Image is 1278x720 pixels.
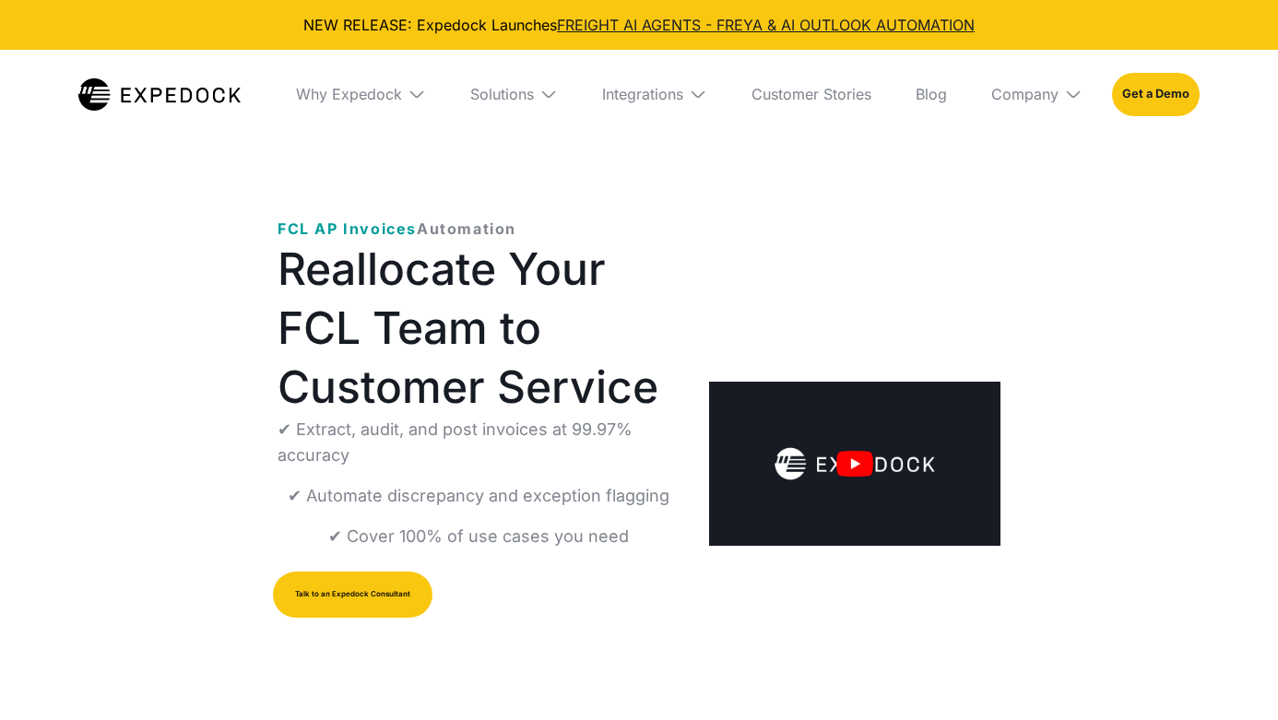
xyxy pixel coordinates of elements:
[602,85,683,103] div: Integrations
[1112,73,1200,115] a: Get a Demo
[976,50,1097,138] div: Company
[557,16,975,34] a: FREIGHT AI AGENTS - FREYA & AI OUTLOOK AUTOMATION
[15,15,1263,35] div: NEW RELEASE: Expedock Launches
[470,85,534,103] div: Solutions
[278,219,417,238] span: FCL AP Invoices
[709,382,1000,546] a: open lightbox
[288,483,669,509] p: ✔ Automate discrepancy and exception flagging
[587,50,722,138] div: Integrations
[278,240,680,417] h1: Reallocate Your FCL Team to Customer Service
[328,524,629,549] p: ✔ Cover 100% of use cases you need
[456,50,573,138] div: Solutions
[901,50,962,138] a: Blog
[281,50,441,138] div: Why Expedock
[737,50,886,138] a: Customer Stories
[273,572,432,618] a: Talk to an Expedock Consultant
[278,218,516,240] p: ‍ Automation
[991,85,1059,103] div: Company
[278,417,680,468] p: ✔ Extract, audit, and post invoices at 99.97% accuracy
[296,85,402,103] div: Why Expedock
